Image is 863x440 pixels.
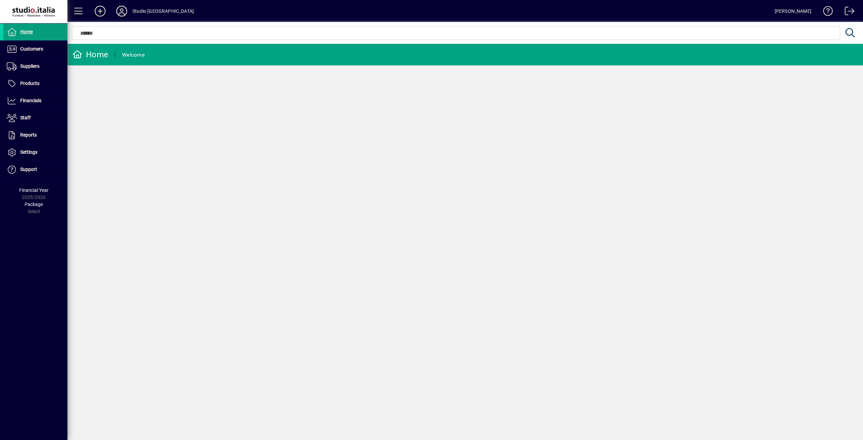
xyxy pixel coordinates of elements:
span: Financial Year [19,187,49,193]
span: Financials [20,98,41,103]
a: Support [3,161,67,178]
span: Settings [20,149,37,155]
a: Knowledge Base [818,1,833,23]
button: Profile [111,5,132,17]
span: Home [20,29,33,34]
a: Reports [3,127,67,144]
span: Products [20,81,39,86]
a: Financials [3,92,67,109]
button: Add [89,5,111,17]
a: Suppliers [3,58,67,75]
span: Customers [20,46,43,52]
a: Customers [3,41,67,58]
span: Suppliers [20,63,39,69]
div: Studio [GEOGRAPHIC_DATA] [132,6,194,17]
div: Welcome [122,50,145,60]
a: Settings [3,144,67,161]
a: Staff [3,110,67,126]
div: [PERSON_NAME] [775,6,811,17]
a: Products [3,75,67,92]
span: Staff [20,115,31,120]
div: Home [72,49,108,60]
span: Package [25,202,43,207]
span: Reports [20,132,37,138]
span: Support [20,167,37,172]
a: Logout [840,1,855,23]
